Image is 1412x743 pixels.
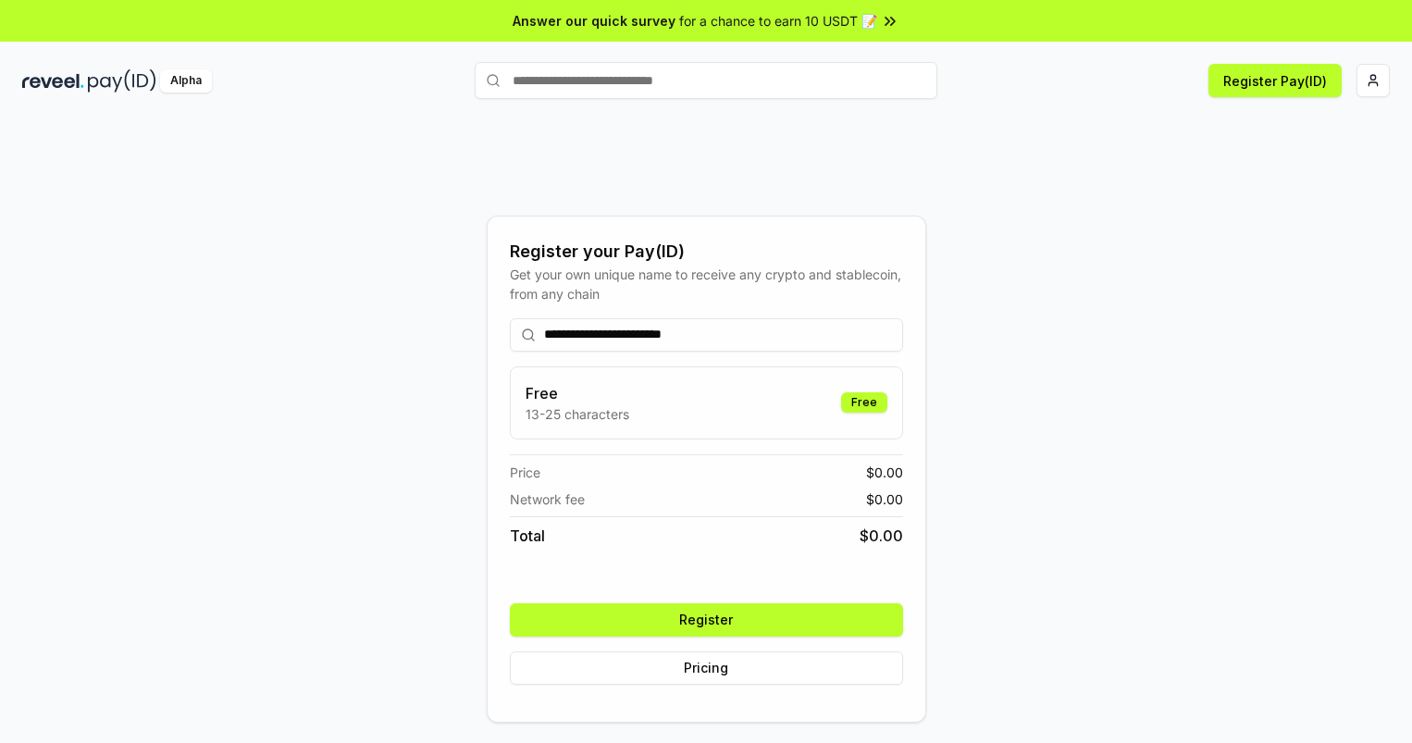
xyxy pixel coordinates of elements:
[510,265,903,303] div: Get your own unique name to receive any crypto and stablecoin, from any chain
[679,11,877,31] span: for a chance to earn 10 USDT 📝
[526,382,629,404] h3: Free
[88,69,156,93] img: pay_id
[22,69,84,93] img: reveel_dark
[866,463,903,482] span: $ 0.00
[510,525,545,547] span: Total
[866,489,903,509] span: $ 0.00
[510,489,585,509] span: Network fee
[510,463,540,482] span: Price
[860,525,903,547] span: $ 0.00
[160,69,212,93] div: Alpha
[841,392,887,413] div: Free
[1208,64,1342,97] button: Register Pay(ID)
[510,651,903,685] button: Pricing
[513,11,675,31] span: Answer our quick survey
[526,404,629,424] p: 13-25 characters
[510,603,903,637] button: Register
[510,239,903,265] div: Register your Pay(ID)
